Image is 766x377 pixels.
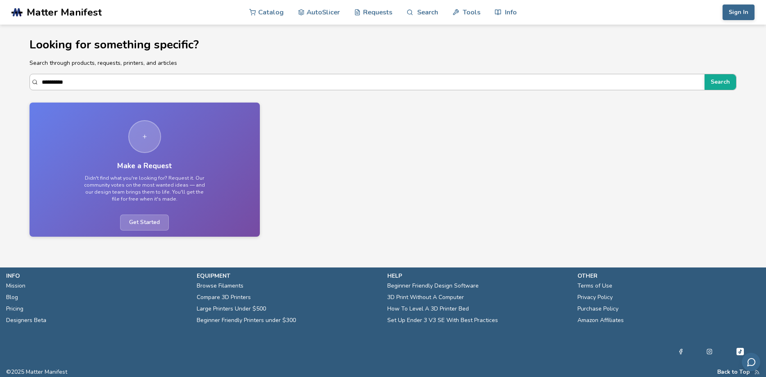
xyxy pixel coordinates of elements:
[6,369,67,375] span: © 2025 Matter Manifest
[705,74,736,90] button: Search
[6,303,23,315] a: Pricing
[197,280,243,292] a: Browse Filaments
[6,272,189,280] p: info
[197,292,251,303] a: Compare 3D Printers
[30,39,736,51] h1: Looking for something specific?
[6,280,25,292] a: Mission
[197,315,296,326] a: Beginner Friendly Printers under $300
[6,292,18,303] a: Blog
[120,215,169,231] span: Get Started
[387,280,479,292] a: Beginner Friendly Design Software
[387,292,464,303] a: 3D Print Without A Computer
[577,303,618,315] a: Purchase Policy
[387,303,469,315] a: How To Level A 3D Printer Bed
[717,369,750,375] button: Back to Top
[42,75,700,89] input: Search
[83,175,206,203] p: Didn't find what you're looking for? Request it. Our community votes on the most wanted ideas — a...
[6,315,46,326] a: Designers Beta
[707,347,712,356] a: Instagram
[735,347,745,356] a: Tiktok
[30,59,736,67] p: Search through products, requests, printers, and articles
[197,303,266,315] a: Large Printers Under $500
[723,5,755,20] button: Sign In
[678,347,684,356] a: Facebook
[30,103,260,236] a: Make a RequestDidn't find what you're looking for? Request it. Our community votes on the most wa...
[387,315,498,326] a: Set Up Ender 3 V3 SE With Best Practices
[117,162,172,170] h3: Make a Request
[387,272,570,280] p: help
[577,292,613,303] a: Privacy Policy
[754,369,760,375] a: RSS Feed
[577,272,760,280] p: other
[742,353,760,371] button: Send feedback via email
[197,272,379,280] p: equipment
[27,7,102,18] span: Matter Manifest
[577,315,624,326] a: Amazon Affiliates
[577,280,612,292] a: Terms of Use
